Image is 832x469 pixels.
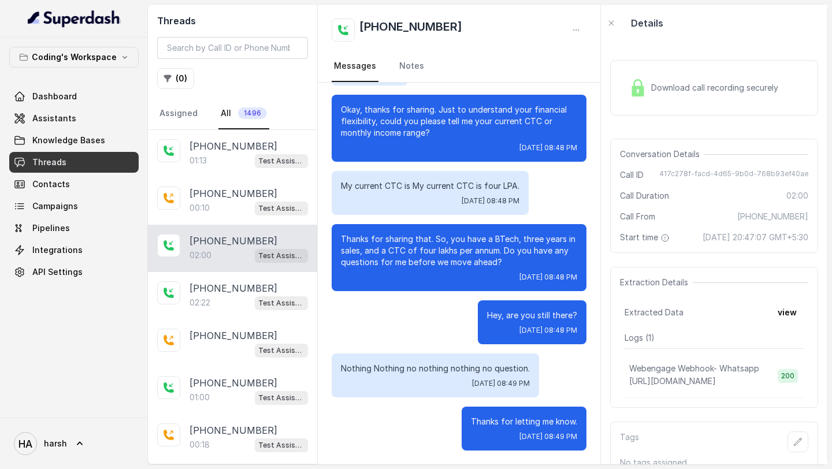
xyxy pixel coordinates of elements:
span: API Settings [32,266,83,278]
p: Test Assistant- 2 [258,250,304,262]
p: Hey, are you still there? [487,310,577,321]
p: 01:00 [190,392,210,403]
p: 02:22 [190,297,210,308]
a: Messages [332,51,378,82]
button: (0) [157,68,194,89]
a: All1496 [218,98,269,129]
span: Integrations [32,244,83,256]
a: API Settings [9,262,139,282]
span: 1496 [238,107,267,119]
a: Notes [397,51,426,82]
span: Extracted Data [625,307,684,318]
a: Assigned [157,98,200,129]
p: Test Assistant- 2 [258,203,304,214]
p: [PHONE_NUMBER] [190,423,277,437]
span: Start time [620,232,672,243]
p: Thanks for letting me know. [471,416,577,427]
span: [URL][DOMAIN_NAME] [629,376,716,386]
span: Pipelines [32,222,70,234]
p: Test Assistant- 2 [258,155,304,167]
span: 02:00 [786,190,808,202]
input: Search by Call ID or Phone Number [157,37,308,59]
p: Tags [620,431,639,452]
a: Knowledge Bases [9,130,139,151]
p: [PHONE_NUMBER] [190,234,277,248]
span: [DATE] 08:48 PM [462,196,519,206]
p: Thanks for sharing that. So, you have a BTech, three years in sales, and a CTC of four lakhs per ... [341,233,577,268]
p: 00:10 [190,202,210,214]
span: Conversation Details [620,148,704,160]
span: [DATE] 08:48 PM [519,143,577,152]
span: Call ID [620,169,644,181]
nav: Tabs [157,98,308,129]
a: Integrations [9,240,139,260]
button: view [771,302,804,323]
p: Coding's Workspace [32,50,117,64]
span: [DATE] 08:48 PM [519,326,577,335]
p: Details [631,16,663,30]
p: No tags assigned [620,457,808,468]
h2: Threads [157,14,308,28]
span: Dashboard [32,91,77,102]
span: Assistants [32,113,76,124]
a: Threads [9,152,139,173]
img: light.svg [28,9,121,28]
a: Dashboard [9,86,139,107]
p: Test Assistant- 2 [258,392,304,404]
p: Logs ( 1 ) [625,332,804,344]
p: Okay, thanks for sharing. Just to understand your financial flexibility, could you please tell me... [341,104,577,139]
span: Contacts [32,178,70,190]
span: [PHONE_NUMBER] [737,211,808,222]
p: 01:13 [190,155,207,166]
span: Download call recording securely [651,82,783,94]
span: Call From [620,211,655,222]
span: harsh [44,438,67,449]
a: harsh [9,427,139,460]
nav: Tabs [332,51,586,82]
p: [PHONE_NUMBER] [190,139,277,153]
span: Knowledge Bases [32,135,105,146]
span: Extraction Details [620,277,693,288]
a: Pipelines [9,218,139,239]
p: 02:00 [190,250,211,261]
p: Webengage Webhook- Whatsapp [629,363,759,374]
span: Threads [32,157,66,168]
p: 00:18 [190,439,210,451]
a: Assistants [9,108,139,129]
span: 200 [778,369,798,383]
button: Coding's Workspace [9,47,139,68]
span: [DATE] 08:49 PM [519,432,577,441]
a: Contacts [9,174,139,195]
p: Test Assistant- 2 [258,345,304,356]
p: Test Assistant- 2 [258,440,304,451]
text: HA [18,438,32,450]
p: [PHONE_NUMBER] [190,187,277,200]
span: 417c278f-facd-4d65-9b0d-768b93ef40ae [659,169,808,181]
span: [DATE] 08:49 PM [472,379,530,388]
p: Test Assistant- 2 [258,297,304,309]
h2: [PHONE_NUMBER] [359,18,462,42]
p: Nothing Nothing no nothing nothing no question. [341,363,530,374]
span: Campaigns [32,200,78,212]
a: Campaigns [9,196,139,217]
p: [PHONE_NUMBER] [190,329,277,343]
span: [DATE] 20:47:07 GMT+5:30 [703,232,808,243]
p: My current CTC is My current CTC is four LPA. [341,180,519,192]
p: [PHONE_NUMBER] [190,281,277,295]
img: Lock Icon [629,79,647,96]
p: [PHONE_NUMBER] [190,376,277,390]
span: Call Duration [620,190,669,202]
span: [DATE] 08:48 PM [519,273,577,282]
